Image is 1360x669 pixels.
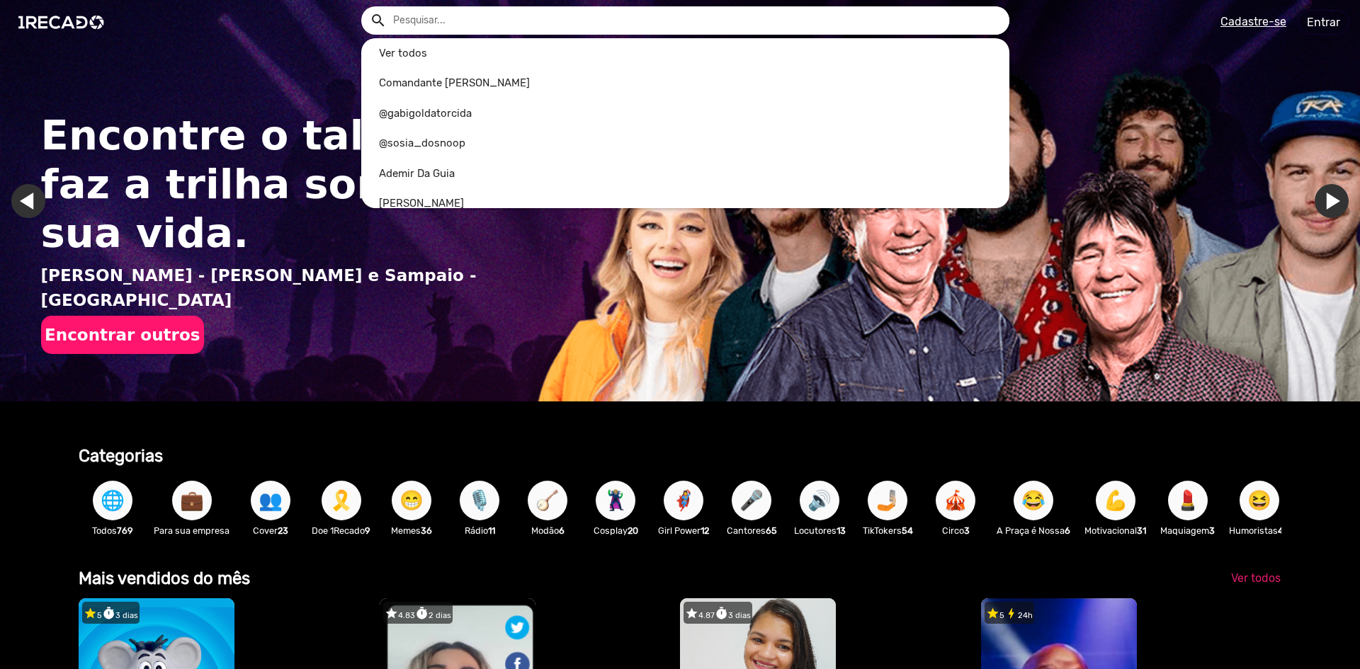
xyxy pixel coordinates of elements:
[361,128,1009,159] a: @sosia_dosnoop
[370,12,387,29] mat-icon: Example home icon
[361,98,1009,129] a: @gabigoldatorcida
[361,38,1009,69] a: Ver todos
[361,159,1009,189] a: Ademir Da Guia
[365,7,390,32] button: Example home icon
[361,68,1009,98] a: Comandante [PERSON_NAME]
[361,188,1009,219] a: [PERSON_NAME]
[382,6,1009,35] input: Pesquisar...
